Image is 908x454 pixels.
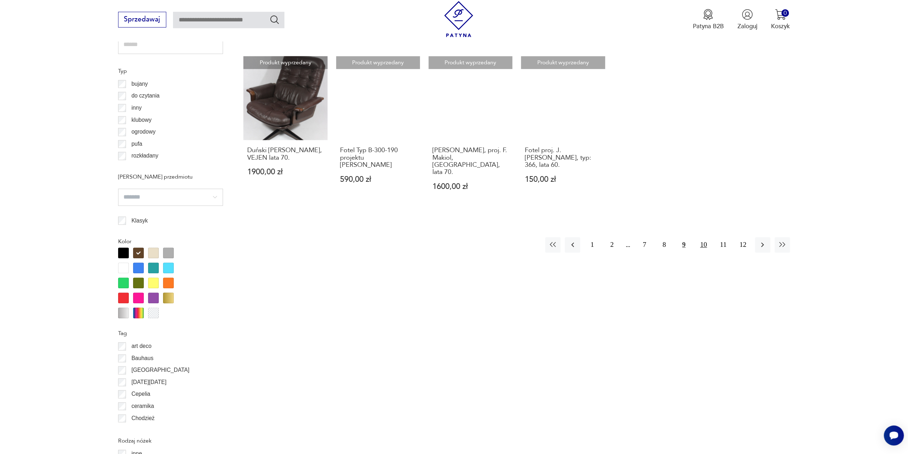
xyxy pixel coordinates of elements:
[884,425,904,445] iframe: Smartsupp widget button
[131,389,150,399] p: Cepelia
[131,354,153,363] p: Bauhaus
[131,79,148,89] p: bujany
[432,147,509,176] h3: [PERSON_NAME], proj. F. Makiol, [GEOGRAPHIC_DATA], lata 70.
[693,9,724,30] button: Patyna B2B
[243,56,327,207] a: Produkt wyprzedanyDuński fotel G. THAMS, VEJEN lata 70.Duński [PERSON_NAME], VEJEN lata 70.1900,0...
[118,66,223,76] p: Typ
[131,91,159,100] p: do czytania
[432,183,509,190] p: 1600,00 zł
[118,17,166,23] a: Sprzedawaj
[340,176,416,183] p: 590,00 zł
[131,378,166,387] p: [DATE][DATE]
[521,56,605,207] a: Produkt wyprzedanyFotel proj. J. Chierowski, typ: 366, lata 60.Fotel proj. J. [PERSON_NAME], typ:...
[131,425,153,435] p: Ćmielów
[131,151,158,160] p: rozkładany
[131,139,142,149] p: pufa
[247,168,324,176] p: 1900,00 zł
[118,12,166,28] button: Sprzedawaj
[525,147,601,169] h3: Fotel proj. J. [PERSON_NAME], typ: 366, lata 60.
[742,9,753,20] img: Ikonka użytkownika
[131,365,189,375] p: [GEOGRAPHIC_DATA]
[737,9,757,30] button: Zaloguj
[131,414,154,423] p: Chodzież
[131,341,151,351] p: art deco
[441,1,477,37] img: Patyna - sklep z meblami i dekoracjami vintage
[693,22,724,30] p: Patyna B2B
[336,56,420,207] a: Produkt wyprzedanyFotel Typ B-300-190 projektu Henryka LisaFotel Typ B-300-190 projektu [PERSON_N...
[737,22,757,30] p: Zaloguj
[781,9,789,17] div: 0
[131,127,156,136] p: ogrodowy
[771,22,790,30] p: Koszyk
[340,147,416,169] h3: Fotel Typ B-300-190 projektu [PERSON_NAME]
[525,176,601,183] p: 150,00 zł
[118,329,223,338] p: Tag
[428,56,512,207] a: Produkt wyprzedanyFotel Girsberger, proj. F. Makiol, Szwajcaria, lata 70.[PERSON_NAME], proj. F. ...
[118,172,223,181] p: [PERSON_NAME] przedmiotu
[604,237,619,253] button: 2
[247,147,324,161] h3: Duński [PERSON_NAME], VEJEN lata 70.
[269,14,280,25] button: Szukaj
[131,216,148,225] p: Klasyk
[118,436,223,445] p: Rodzaj nóżek
[584,237,600,253] button: 1
[131,103,142,113] p: inny
[715,237,731,253] button: 11
[637,237,652,253] button: 7
[735,237,751,253] button: 12
[771,9,790,30] button: 0Koszyk
[696,237,711,253] button: 10
[656,237,672,253] button: 8
[131,115,151,125] p: klubowy
[131,401,154,411] p: ceramika
[702,9,714,20] img: Ikona medalu
[693,9,724,30] a: Ikona medaluPatyna B2B
[775,9,786,20] img: Ikona koszyka
[676,237,691,253] button: 9
[118,237,223,246] p: Kolor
